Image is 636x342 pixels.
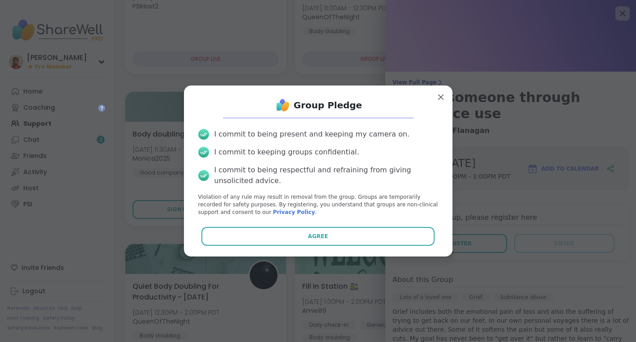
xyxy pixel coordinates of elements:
[273,209,315,215] a: Privacy Policy
[198,193,438,216] p: Violation of any rule may result in removal from the group. Groups are temporarily recorded for s...
[294,99,362,111] h1: Group Pledge
[201,227,435,246] button: Agree
[214,129,410,140] div: I commit to being present and keeping my camera on.
[308,232,328,240] span: Agree
[214,147,359,158] div: I commit to keeping groups confidential.
[98,105,105,112] iframe: Spotlight
[274,96,292,114] img: ShareWell Logo
[214,165,438,186] div: I commit to being respectful and refraining from giving unsolicited advice.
